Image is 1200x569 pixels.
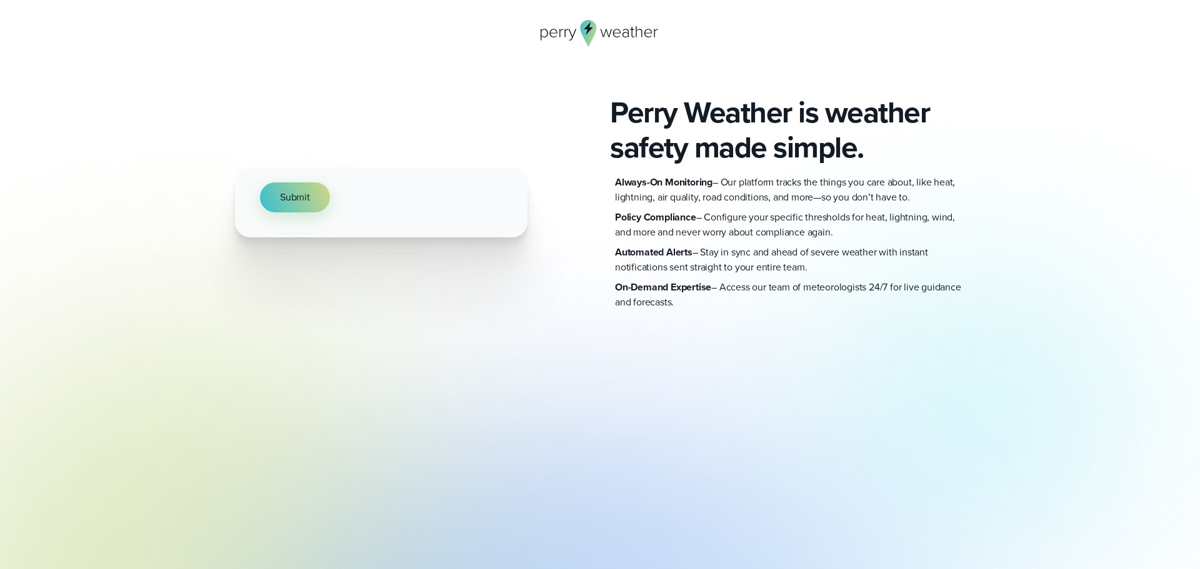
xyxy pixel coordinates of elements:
[610,95,965,165] h2: Perry Weather is weather safety made simple.
[280,190,310,205] span: Submit
[615,245,692,259] strong: Automated Alerts
[615,245,965,275] p: – Stay in sync and ahead of severe weather with instant notifications sent straight to your entir...
[615,175,965,205] p: – Our platform tracks the things you care about, like heat, lightning, air quality, road conditio...
[615,175,712,189] strong: Always-On Monitoring
[615,210,696,224] strong: Policy Compliance
[260,182,330,212] button: Submit
[615,280,965,310] p: – Access our team of meteorologists 24/7 for live guidance and forecasts.
[615,210,965,240] p: – Configure your specific thresholds for heat, lightning, wind, and more and never worry about co...
[615,280,711,294] strong: On-Demand Expertise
